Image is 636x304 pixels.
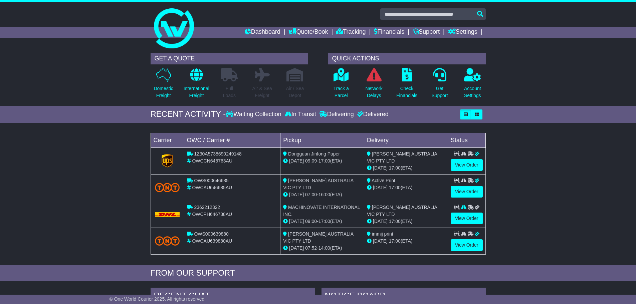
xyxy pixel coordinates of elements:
[286,85,304,99] p: Air / Sea Depot
[374,27,404,38] a: Financials
[153,68,173,103] a: DomesticFreight
[252,85,272,99] p: Air & Sea Freight
[283,218,361,225] div: - (ETA)
[192,158,232,164] span: OWCCN645763AU
[373,165,388,171] span: [DATE]
[389,185,401,190] span: 17:00
[192,185,232,190] span: OWCAU646685AU
[151,133,184,147] td: Carrier
[289,245,304,251] span: [DATE]
[305,192,317,197] span: 07:00
[226,111,283,118] div: Waiting Collection
[373,219,388,224] span: [DATE]
[367,151,437,164] span: [PERSON_NAME] AUSTRALIA VIC PTY LTD
[464,85,481,99] p: Account Settings
[372,178,395,183] span: Active Print
[451,159,483,171] a: View Order
[283,178,353,190] span: [PERSON_NAME] AUSTRALIA VIC PTY LTD
[194,178,229,183] span: OWS000646685
[334,85,349,99] p: Track a Parcel
[336,27,366,38] a: Tracking
[451,186,483,198] a: View Order
[328,53,486,64] div: QUICK ACTIONS
[151,268,486,278] div: FROM OUR SUPPORT
[289,192,304,197] span: [DATE]
[396,85,417,99] p: Check Financials
[365,85,382,99] p: Network Delays
[245,27,280,38] a: Dashboard
[283,191,361,198] div: - (ETA)
[289,219,304,224] span: [DATE]
[194,231,229,237] span: OWS000639880
[464,68,481,103] a: AccountSettings
[280,133,364,147] td: Pickup
[389,165,401,171] span: 17:00
[451,213,483,224] a: View Order
[283,231,353,244] span: [PERSON_NAME] AUSTRALIA VIC PTY LTD
[155,236,180,245] img: TNT_Domestic.png
[110,296,206,302] span: © One World Courier 2025. All rights reserved.
[162,154,173,168] img: GetCarrierServiceLogo
[283,158,361,165] div: - (ETA)
[194,205,220,210] span: 2362212322
[283,111,318,118] div: In Transit
[184,85,209,99] p: International Freight
[372,231,393,237] span: immij print
[319,158,330,164] span: 17:00
[305,158,317,164] span: 09:09
[396,68,418,103] a: CheckFinancials
[305,245,317,251] span: 07:52
[155,183,180,192] img: TNT_Domestic.png
[194,151,241,157] span: 1Z30A5738690249148
[364,133,448,147] td: Delivery
[192,238,232,244] span: OWCAU639880AU
[183,68,210,103] a: InternationalFreight
[319,245,330,251] span: 14:00
[283,205,360,217] span: MACHINOVATE INTERNATIONAL INC.
[367,165,445,172] div: (ETA)
[367,205,437,217] span: [PERSON_NAME] AUSTRALIA VIC PTY LTD
[154,85,173,99] p: Domestic Freight
[413,27,440,38] a: Support
[289,158,304,164] span: [DATE]
[365,68,383,103] a: NetworkDelays
[151,53,308,64] div: GET A QUOTE
[448,133,485,147] td: Status
[389,219,401,224] span: 17:00
[367,218,445,225] div: (ETA)
[305,219,317,224] span: 09:00
[221,85,238,99] p: Full Loads
[155,212,180,217] img: DHL.png
[283,245,361,252] div: - (ETA)
[318,111,356,118] div: Delivering
[288,27,328,38] a: Quote/Book
[431,68,448,103] a: GetSupport
[319,219,330,224] span: 17:00
[288,151,340,157] span: Dongguan Jinfong Paper
[448,27,477,38] a: Settings
[319,192,330,197] span: 16:00
[431,85,448,99] p: Get Support
[184,133,280,147] td: OWC / Carrier #
[451,239,483,251] a: View Order
[367,184,445,191] div: (ETA)
[389,238,401,244] span: 17:00
[192,212,232,217] span: OWCPH646738AU
[373,238,388,244] span: [DATE]
[356,111,389,118] div: Delivered
[373,185,388,190] span: [DATE]
[151,109,226,119] div: RECENT ACTIVITY -
[333,68,349,103] a: Track aParcel
[367,238,445,245] div: (ETA)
